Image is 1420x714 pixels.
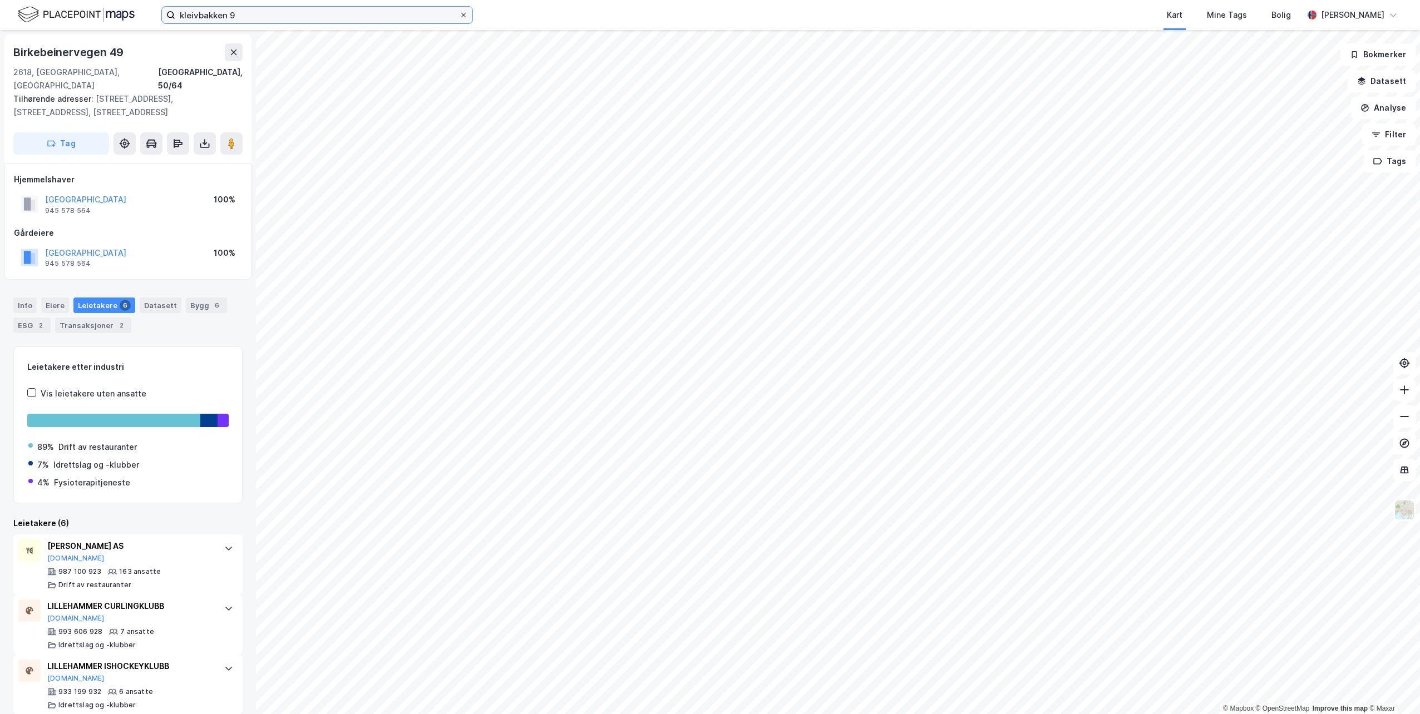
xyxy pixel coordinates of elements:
[175,7,459,23] input: Søk på adresse, matrikkel, gårdeiere, leietakere eller personer
[13,94,96,103] span: Tilhørende adresser:
[1313,705,1368,712] a: Improve this map
[47,660,213,673] div: LILLEHAMMER ISHOCKEYKLUBB
[214,246,235,260] div: 100%
[186,297,227,313] div: Bygg
[13,318,51,333] div: ESG
[140,297,181,313] div: Datasett
[1394,499,1415,520] img: Z
[13,66,158,92] div: 2618, [GEOGRAPHIC_DATA], [GEOGRAPHIC_DATA]
[1362,123,1416,146] button: Filter
[14,226,242,240] div: Gårdeiere
[73,297,135,313] div: Leietakere
[211,300,223,311] div: 6
[58,627,102,636] div: 993 606 928
[58,581,131,589] div: Drift av restauranter
[214,193,235,206] div: 100%
[119,567,161,576] div: 163 ansatte
[41,387,146,400] div: Vis leietakere uten ansatte
[37,476,50,489] div: 4%
[1321,8,1384,22] div: [PERSON_NAME]
[53,458,139,472] div: Idrettslag og -klubber
[116,320,127,331] div: 2
[120,300,131,311] div: 6
[158,66,243,92] div: [GEOGRAPHIC_DATA], 50/64
[1364,150,1416,172] button: Tags
[14,173,242,186] div: Hjemmelshaver
[55,318,131,333] div: Transaksjoner
[58,687,101,696] div: 933 199 932
[120,627,154,636] div: 7 ansatte
[1207,8,1247,22] div: Mine Tags
[1340,43,1416,66] button: Bokmerker
[37,458,49,472] div: 7%
[1167,8,1182,22] div: Kart
[1348,70,1416,92] button: Datasett
[13,297,37,313] div: Info
[1351,97,1416,119] button: Analyse
[1271,8,1291,22] div: Bolig
[47,599,213,613] div: LILLEHAMMER CURLINGKLUBB
[1256,705,1310,712] a: OpenStreetMap
[45,206,91,215] div: 945 578 564
[58,641,136,649] div: Idrettslag og -klubber
[58,567,101,576] div: 987 100 923
[54,476,130,489] div: Fysioterapitjeneste
[1364,661,1420,714] iframe: Chat Widget
[35,320,46,331] div: 2
[47,614,105,623] button: [DOMAIN_NAME]
[13,517,243,530] div: Leietakere (6)
[37,440,54,454] div: 89%
[13,43,126,61] div: Birkebeinervegen 49
[13,132,109,155] button: Tag
[58,701,136,710] div: Idrettslag og -klubber
[47,539,213,553] div: [PERSON_NAME] AS
[13,92,234,119] div: [STREET_ADDRESS], [STREET_ADDRESS], [STREET_ADDRESS]
[1223,705,1254,712] a: Mapbox
[119,687,153,696] div: 6 ansatte
[58,440,137,454] div: Drift av restauranter
[41,297,69,313] div: Eiere
[45,259,91,268] div: 945 578 564
[47,554,105,563] button: [DOMAIN_NAME]
[27,360,229,374] div: Leietakere etter industri
[1364,661,1420,714] div: Kontrollprogram for chat
[47,674,105,683] button: [DOMAIN_NAME]
[18,5,135,24] img: logo.f888ab2527a4732fd821a326f86c7f29.svg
